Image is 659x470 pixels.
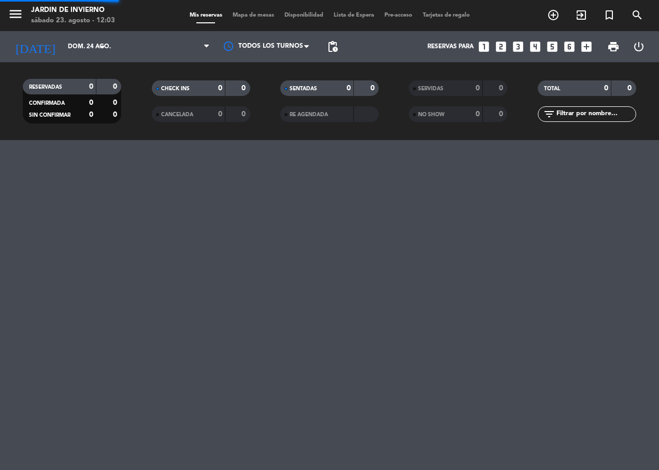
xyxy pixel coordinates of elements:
span: RE AGENDADA [290,112,328,117]
strong: 0 [218,110,222,118]
strong: 0 [476,110,480,118]
strong: 0 [604,85,608,92]
i: looks_two [494,40,508,53]
span: RESERVADAS [29,85,62,90]
strong: 0 [89,83,93,90]
strong: 0 [113,111,119,118]
strong: 0 [89,111,93,118]
button: menu [8,6,23,25]
strong: 0 [113,83,119,90]
i: add_box [580,40,593,53]
span: CONFIRMADA [29,101,65,106]
span: Disponibilidad [279,12,328,18]
i: power_settings_new [633,40,645,53]
span: Reservas para [427,43,474,50]
span: print [607,40,620,53]
strong: 0 [370,85,377,92]
div: sábado 23. agosto - 12:03 [31,16,115,26]
i: looks_4 [528,40,542,53]
strong: 0 [347,85,351,92]
span: SERVIDAS [418,86,443,91]
span: Mapa de mesas [227,12,279,18]
div: JARDIN DE INVIERNO [31,5,115,16]
i: looks_one [477,40,491,53]
span: SIN CONFIRMAR [29,113,70,118]
i: exit_to_app [575,9,588,21]
div: LOG OUT [626,31,651,62]
strong: 0 [89,99,93,106]
span: Mis reservas [184,12,227,18]
i: menu [8,6,23,22]
i: looks_6 [563,40,576,53]
i: arrow_drop_down [96,40,109,53]
span: TOTAL [544,86,560,91]
input: Filtrar por nombre... [555,108,636,120]
span: CANCELADA [161,112,193,117]
span: Tarjetas de regalo [418,12,475,18]
strong: 0 [218,85,222,92]
i: add_circle_outline [547,9,560,21]
span: Pre-acceso [379,12,418,18]
strong: 0 [476,85,480,92]
strong: 0 [241,85,248,92]
i: looks_3 [511,40,525,53]
i: search [631,9,643,21]
strong: 0 [113,99,119,106]
span: NO SHOW [418,112,445,117]
span: Lista de Espera [328,12,379,18]
strong: 0 [627,85,634,92]
strong: 0 [241,110,248,118]
strong: 0 [499,85,505,92]
span: CHECK INS [161,86,190,91]
i: [DATE] [8,35,63,58]
i: looks_5 [546,40,559,53]
span: SENTADAS [290,86,317,91]
i: filter_list [543,108,555,120]
strong: 0 [499,110,505,118]
span: pending_actions [326,40,339,53]
i: turned_in_not [603,9,615,21]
